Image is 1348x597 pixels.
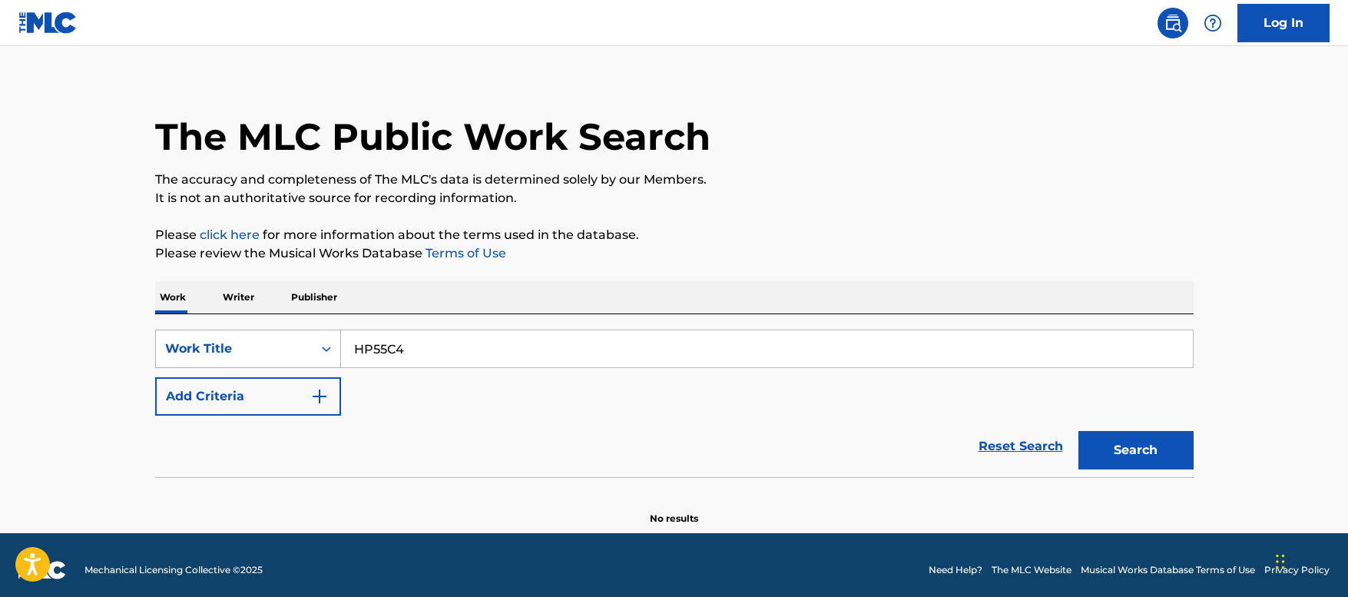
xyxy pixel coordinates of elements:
button: Search [1078,431,1194,469]
div: Drag [1276,539,1285,585]
h1: The MLC Public Work Search [155,114,710,160]
a: The MLC Website [992,563,1071,577]
button: Add Criteria [155,377,341,416]
p: Publisher [286,281,342,313]
div: Help [1197,8,1228,38]
span: Mechanical Licensing Collective © 2025 [84,563,263,577]
img: MLC Logo [18,12,78,34]
a: Log In [1237,4,1330,42]
a: Musical Works Database Terms of Use [1081,563,1255,577]
img: search [1164,14,1182,32]
p: Please for more information about the terms used in the database. [155,226,1194,244]
a: Terms of Use [422,246,506,260]
a: Privacy Policy [1264,563,1330,577]
a: Public Search [1158,8,1188,38]
p: Work [155,281,190,313]
p: Please review the Musical Works Database [155,244,1194,263]
a: Need Help? [929,563,982,577]
form: Search Form [155,330,1194,477]
p: No results [650,493,698,526]
img: help [1204,14,1222,32]
a: Reset Search [971,430,1071,463]
img: 9d2ae6d4665cec9f34b9.svg [310,387,329,406]
p: It is not an authoritative source for recording information. [155,189,1194,207]
div: Work Title [165,340,303,358]
p: Writer [218,281,259,313]
p: The accuracy and completeness of The MLC's data is determined solely by our Members. [155,171,1194,189]
iframe: Chat Widget [1271,523,1348,597]
a: click here [200,227,260,242]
